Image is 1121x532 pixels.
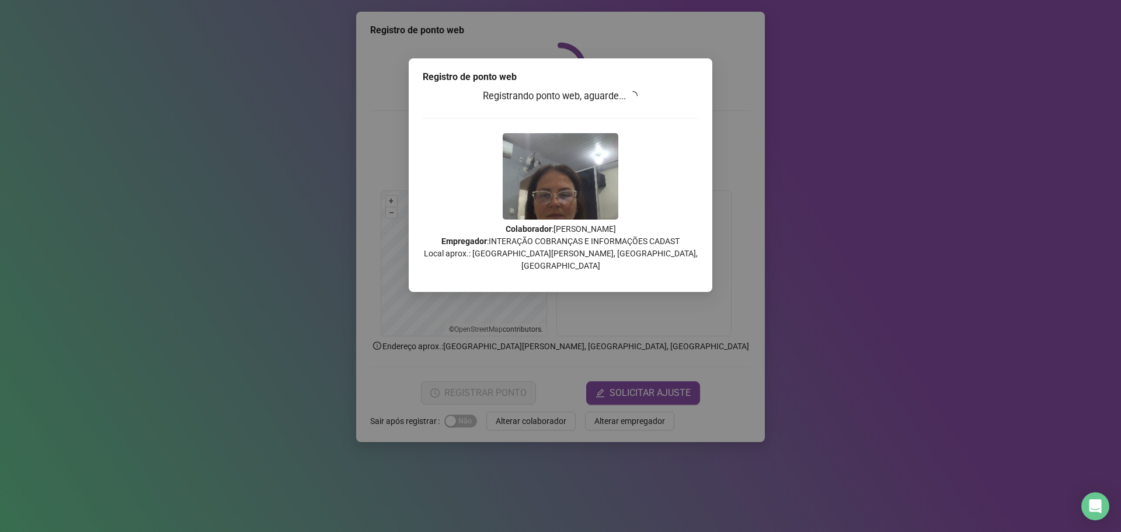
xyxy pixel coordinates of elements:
div: Open Intercom Messenger [1081,492,1109,520]
img: 9k= [503,133,618,220]
div: Registro de ponto web [423,70,698,84]
span: loading [628,91,638,101]
strong: Colaborador [506,224,552,234]
strong: Empregador [441,237,487,246]
h3: Registrando ponto web, aguarde... [423,89,698,104]
p: : [PERSON_NAME] : INTERAÇÃO COBRANÇAS E INFORMAÇÕES CADAST Local aprox.: [GEOGRAPHIC_DATA][PERSON... [423,223,698,272]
